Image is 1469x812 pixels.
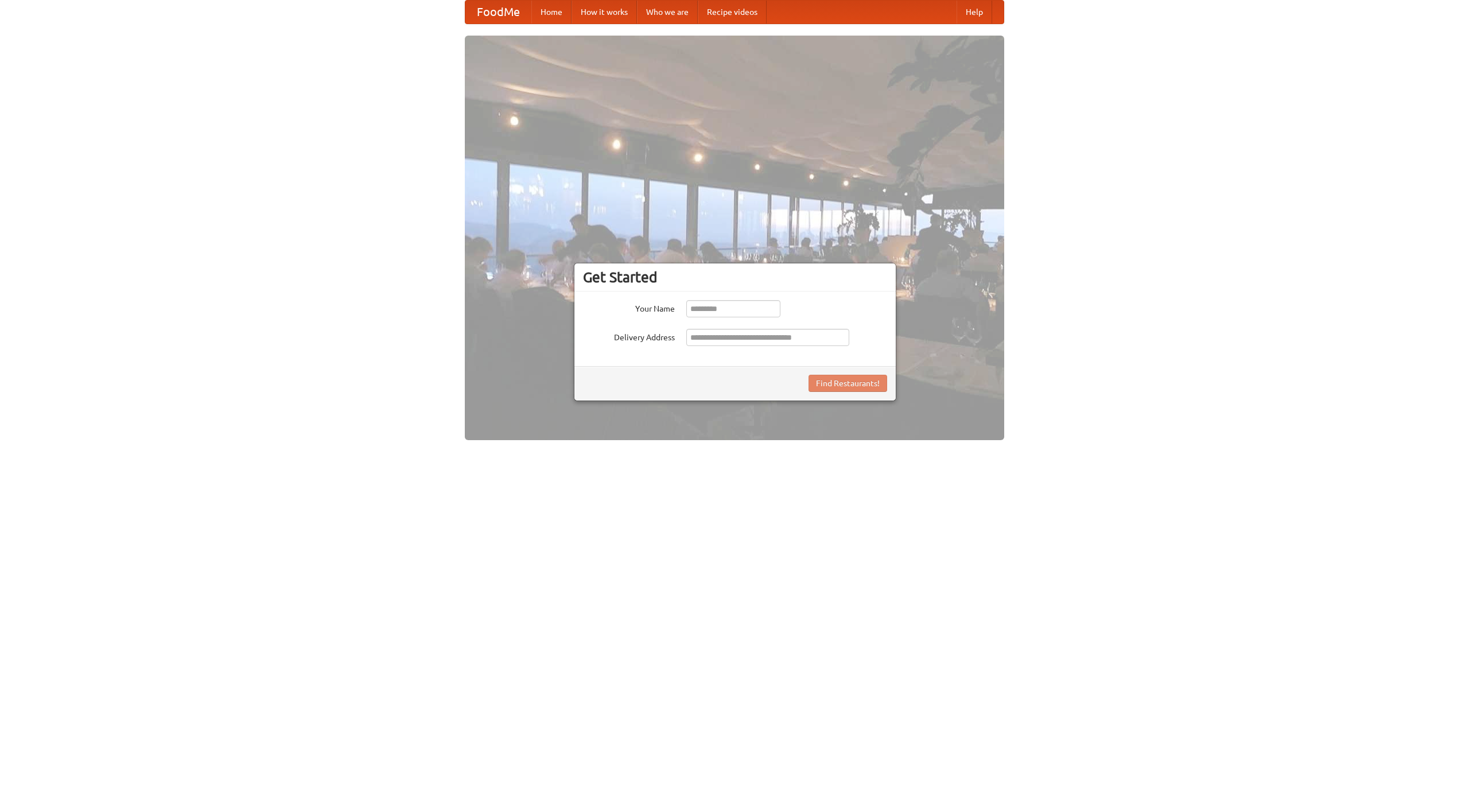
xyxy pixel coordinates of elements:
a: Help [957,1,992,24]
a: Recipe videos [698,1,767,24]
a: Who we are [637,1,698,24]
h3: Get Started [583,269,887,286]
a: Home [531,1,572,24]
label: Your Name [583,300,675,314]
button: Find Restaurants! [809,375,887,392]
a: FoodMe [465,1,531,24]
a: How it works [572,1,637,24]
label: Delivery Address [583,329,675,343]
